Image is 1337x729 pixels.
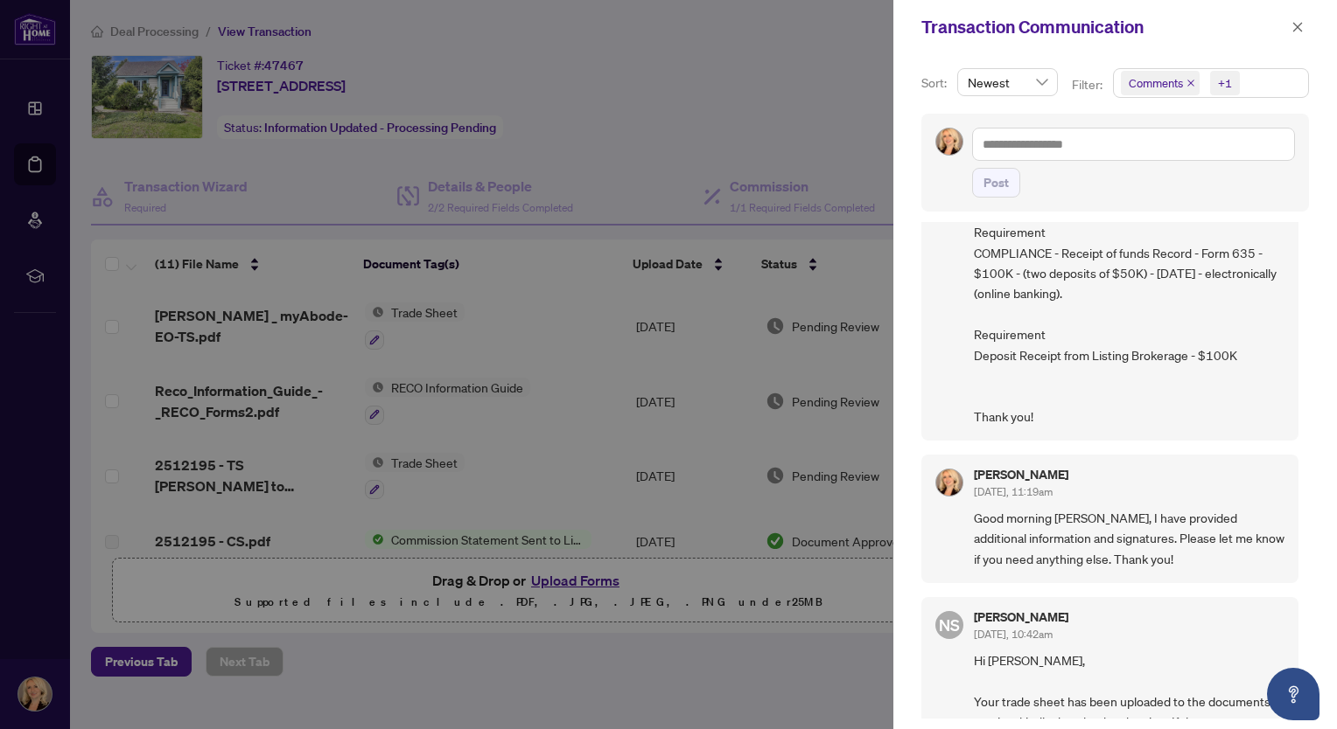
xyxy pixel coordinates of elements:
[972,168,1020,198] button: Post
[1121,71,1200,95] span: Comments
[936,469,962,496] img: Profile Icon
[936,128,962,155] img: Profile Icon
[939,613,960,637] span: NS
[974,611,1068,623] h5: [PERSON_NAME]
[974,485,1053,498] span: [DATE], 11:19am
[921,14,1286,40] div: Transaction Communication
[974,469,1068,481] h5: [PERSON_NAME]
[1267,668,1319,720] button: Open asap
[1186,79,1195,87] span: close
[1291,21,1304,33] span: close
[974,508,1284,569] span: Good morning [PERSON_NAME], I have provided additional information and signatures. Please let me ...
[1218,74,1232,92] div: +1
[1129,74,1183,92] span: Comments
[1072,75,1105,94] p: Filter:
[974,628,1053,641] span: [DATE], 10:42am
[968,69,1047,95] span: Newest
[921,73,950,93] p: Sort:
